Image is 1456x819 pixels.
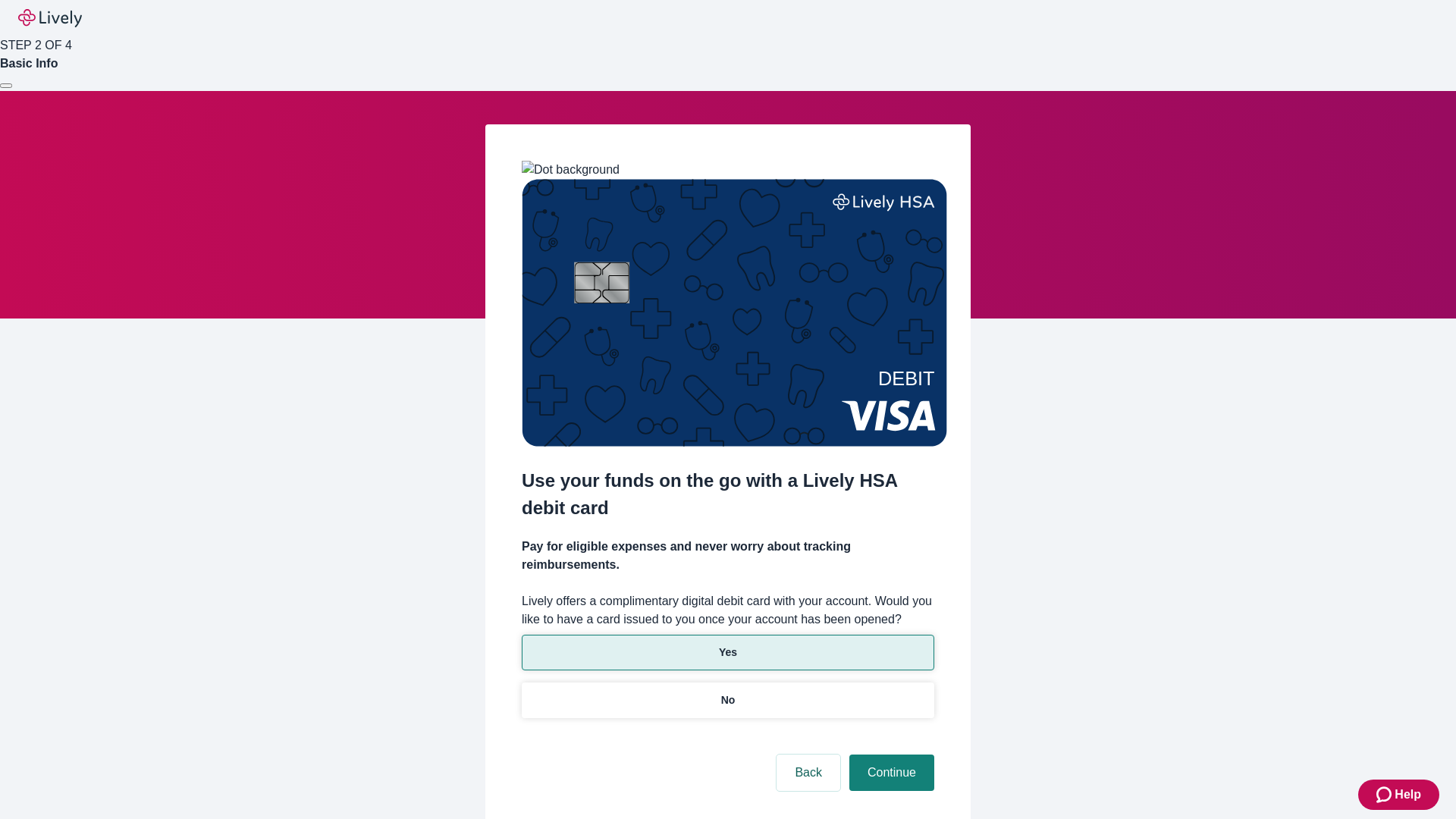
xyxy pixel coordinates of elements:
[777,755,840,791] button: Back
[1358,780,1439,810] button: Zendesk support iconHelp
[1395,786,1421,804] span: Help
[719,645,737,661] p: Yes
[849,755,934,791] button: Continue
[522,538,934,574] h4: Pay for eligible expenses and never worry about tracking reimbursements.
[522,635,934,670] button: Yes
[522,161,620,179] img: Dot background
[721,692,736,708] p: No
[522,467,934,522] h2: Use your funds on the go with a Lively HSA debit card
[522,179,947,447] img: Debit card
[1376,786,1395,804] svg: Zendesk support icon
[18,9,82,27] img: Lively
[522,592,934,629] label: Lively offers a complimentary digital debit card with your account. Would you like to have a card...
[522,682,934,718] button: No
